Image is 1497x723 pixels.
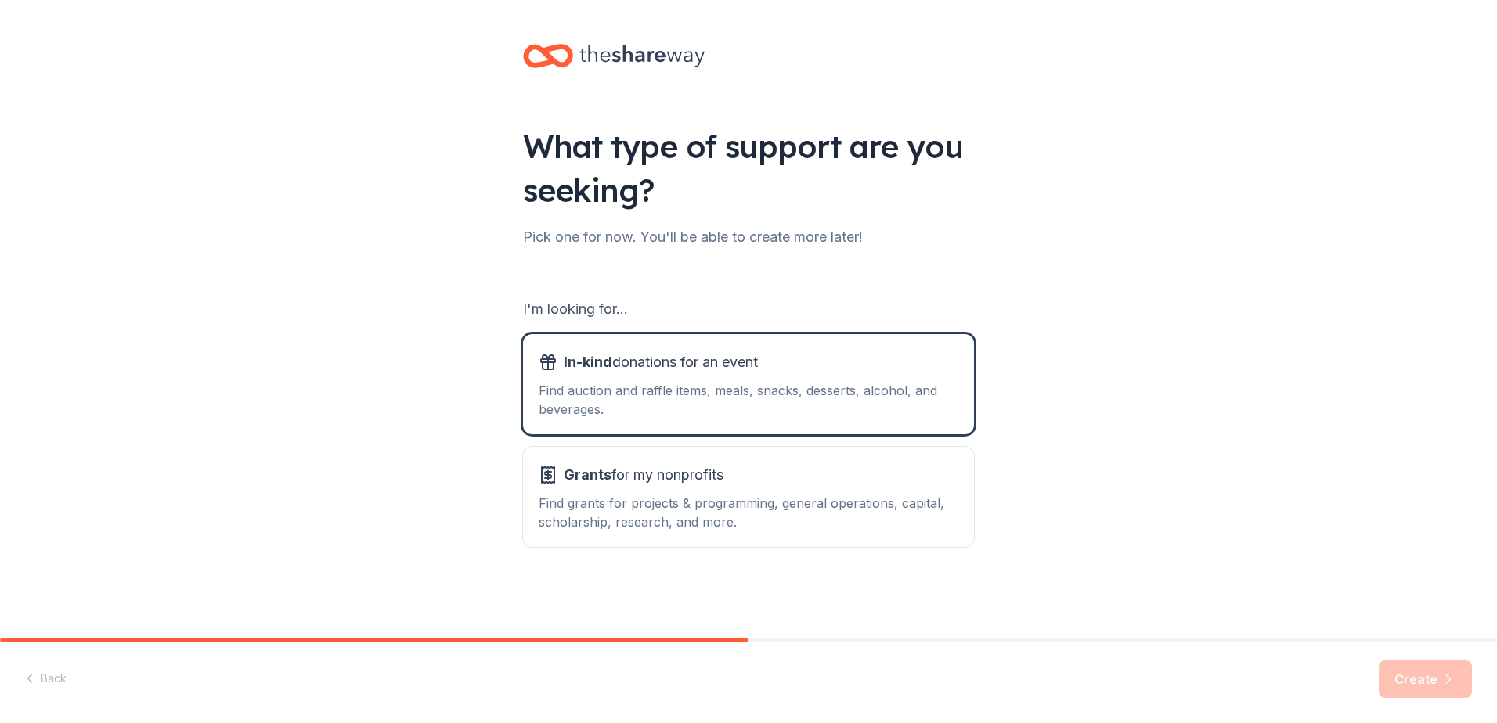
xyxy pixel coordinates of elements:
span: donations for an event [564,350,758,375]
div: I'm looking for... [523,297,974,322]
button: Grantsfor my nonprofitsFind grants for projects & programming, general operations, capital, schol... [523,447,974,547]
span: Grants [564,466,611,483]
div: What type of support are you seeking? [523,124,974,212]
div: Find grants for projects & programming, general operations, capital, scholarship, research, and m... [539,494,958,531]
div: Pick one for now. You'll be able to create more later! [523,225,974,250]
span: for my nonprofits [564,462,723,487]
button: In-kinddonations for an eventFind auction and raffle items, meals, snacks, desserts, alcohol, and... [523,334,974,434]
div: Find auction and raffle items, meals, snacks, desserts, alcohol, and beverages. [539,381,958,419]
span: In-kind [564,354,612,370]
